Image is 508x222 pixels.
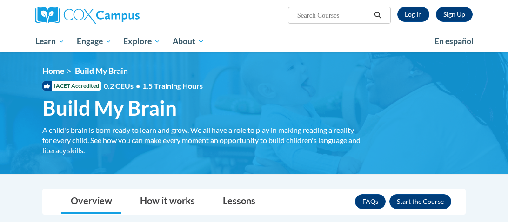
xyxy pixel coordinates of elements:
a: Explore [117,31,167,52]
span: • [136,81,140,90]
span: 1.5 Training Hours [142,81,203,90]
span: Explore [123,36,160,47]
a: En español [428,32,480,51]
div: A child's brain is born ready to learn and grow. We all have a role to play in making reading a r... [42,125,363,156]
span: IACET Accredited [42,81,101,91]
span: Learn [35,36,65,47]
button: Search [371,10,385,21]
span: Build My Brain [42,96,177,120]
span: Engage [77,36,112,47]
a: Log In [397,7,429,22]
span: 0.2 CEUs [104,81,203,91]
a: Lessons [214,189,265,214]
a: Register [436,7,473,22]
a: About [167,31,210,52]
div: Main menu [28,31,480,52]
a: Learn [29,31,71,52]
a: Engage [71,31,118,52]
a: Home [42,66,64,76]
span: About [173,36,204,47]
a: How it works [131,189,204,214]
a: Overview [61,189,121,214]
span: En español [434,36,474,46]
input: Search Courses [296,10,371,21]
img: Cox Campus [35,7,140,24]
a: FAQs [355,194,386,209]
span: Build My Brain [75,66,128,76]
button: Enroll [389,194,451,209]
a: Cox Campus [35,7,172,24]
